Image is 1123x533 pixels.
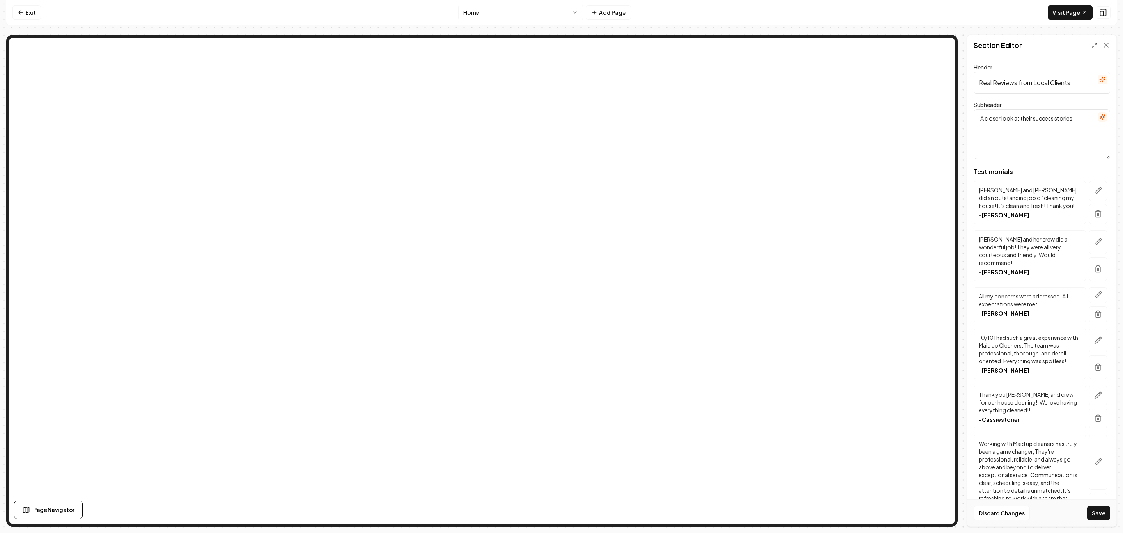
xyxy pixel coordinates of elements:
input: Header [974,72,1110,94]
a: Exit [12,5,41,20]
label: Subheader [974,101,1002,108]
span: Page Navigator [33,506,74,514]
h2: Section Editor [974,40,1022,51]
button: Save [1087,506,1110,520]
span: Testimonials [974,169,1110,175]
iframe: To enrich screen reader interactions, please activate Accessibility in Grammarly extension settings [9,38,955,524]
p: [PERSON_NAME] and her crew did a wonderful job! They were all very courteous and friendly. Would ... [979,235,1081,266]
p: - Cassiestoner [979,416,1081,423]
button: Page Navigator [14,501,83,519]
p: - [PERSON_NAME] [979,366,1081,374]
p: - [PERSON_NAME] [979,268,1081,276]
p: - [PERSON_NAME] [979,309,1081,317]
p: All my concerns were addressed. All expectations were met. [979,292,1081,308]
label: Header [974,64,992,71]
a: Visit Page [1048,5,1093,20]
p: [PERSON_NAME] and [PERSON_NAME] did an outstanding job of cleaning my house! It’s clean and fresh... [979,186,1081,210]
button: Add Page [586,5,631,20]
p: - [PERSON_NAME] [979,211,1081,219]
p: 10/10 I had such a great experience with Maid up Cleaners. The team was professional, thorough, a... [979,334,1081,365]
button: Discard Changes [974,506,1030,520]
p: Thank you [PERSON_NAME] and crew for our house cleaning!! We love having everything cleaned!! [979,391,1081,414]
